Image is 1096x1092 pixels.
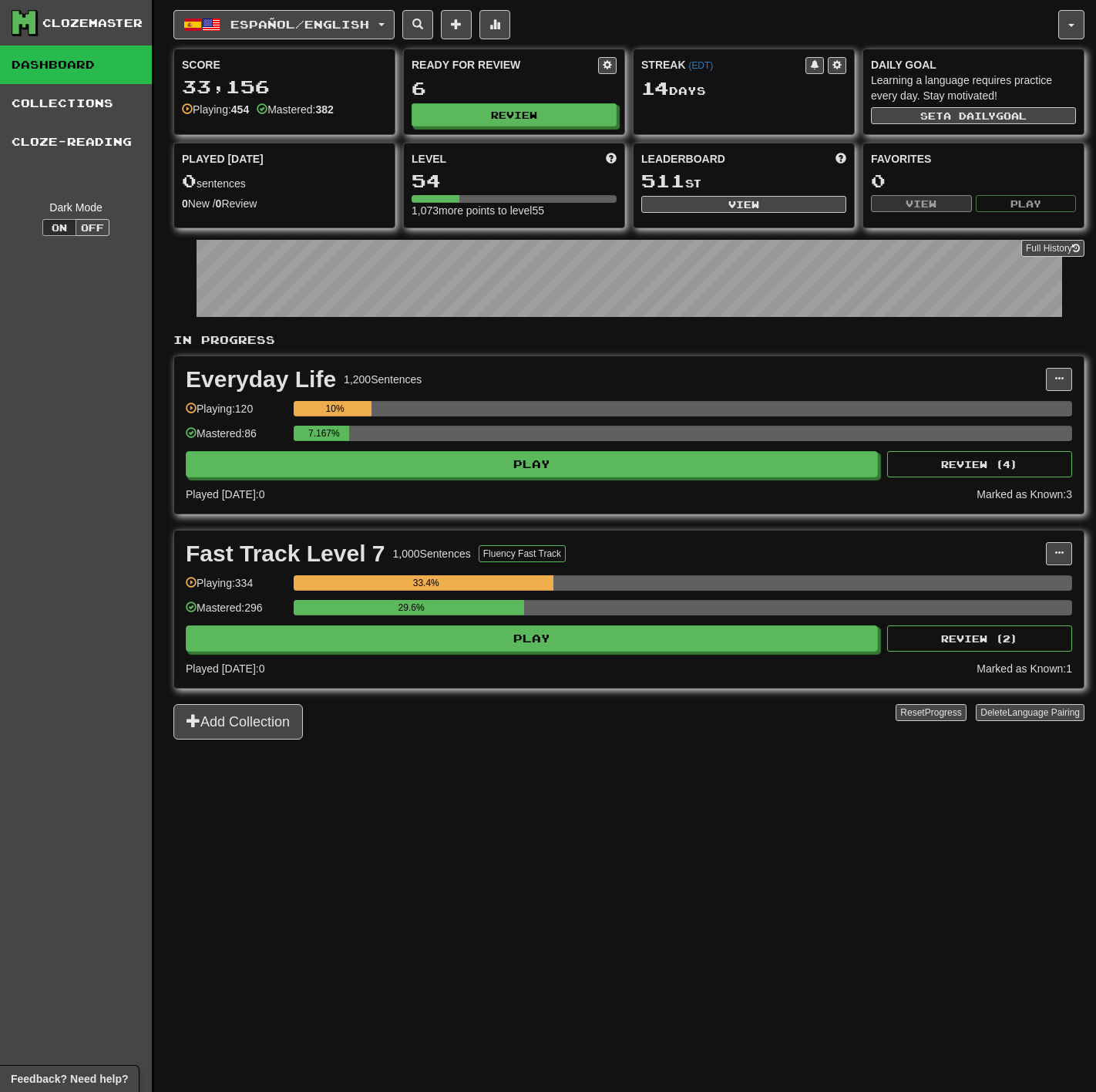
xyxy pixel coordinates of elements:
[186,488,264,501] span: Played [DATE]: 0
[216,197,222,210] strong: 0
[871,151,1076,167] div: Favorites
[182,57,387,72] div: Score
[182,196,387,211] div: New / Review
[12,200,140,215] div: Dark Mode
[186,575,286,601] div: Playing: 334
[1007,707,1080,718] span: Language Pairing
[1021,240,1084,257] a: Full History
[412,79,617,98] div: 6
[186,426,286,451] div: Mastered: 86
[479,545,566,562] button: Fluency Fast Track
[977,487,1072,502] div: Marked as Known: 3
[688,60,713,71] a: (EDT)
[186,401,286,426] div: Playing: 120
[230,18,369,31] span: Español / English
[186,368,336,391] div: Everyday Life
[257,102,334,117] div: Mastered:
[182,77,387,96] div: 33,156
[186,542,385,565] div: Fast Track Level 7
[76,219,109,236] button: Off
[42,219,76,236] button: On
[641,57,805,72] div: Streak
[871,195,972,212] button: View
[976,704,1084,721] button: DeleteLanguage Pairing
[393,546,471,561] div: 1,000 Sentences
[186,662,264,675] span: Played [DATE]: 0
[441,10,472,39] button: Add sentence to collection
[871,171,1076,190] div: 0
[186,600,286,625] div: Mastered: 296
[402,10,433,39] button: Search sentences
[298,600,524,615] div: 29.6%
[887,625,1072,652] button: Review (2)
[11,1071,128,1087] span: Open feedback widget
[182,197,188,210] strong: 0
[173,10,395,39] button: Español/English
[298,401,371,416] div: 10%
[606,151,617,167] span: Score more points to level up
[641,196,846,213] button: View
[887,451,1072,477] button: Review (4)
[186,625,878,652] button: Play
[231,103,249,116] strong: 454
[315,103,333,116] strong: 382
[173,704,303,740] button: Add Collection
[412,57,598,72] div: Ready for Review
[871,57,1076,72] div: Daily Goal
[641,170,685,191] span: 511
[871,72,1076,103] div: Learning a language requires practice every day. Stay motivated!
[641,151,725,167] span: Leaderboard
[344,372,422,387] div: 1,200 Sentences
[182,151,264,167] span: Played [DATE]
[479,10,510,39] button: More stats
[976,195,1077,212] button: Play
[182,102,249,117] div: Playing:
[943,110,996,121] span: a daily
[641,79,846,99] div: Day s
[871,107,1076,124] button: Seta dailygoal
[977,661,1072,676] div: Marked as Known: 1
[182,170,197,191] span: 0
[835,151,846,167] span: This week in points, UTC
[298,575,553,591] div: 33.4%
[298,426,349,441] div: 7.167%
[173,332,1084,348] p: In Progress
[412,171,617,190] div: 54
[641,171,846,191] div: st
[896,704,966,721] button: ResetProgress
[412,103,617,126] button: Review
[412,151,446,167] span: Level
[186,451,878,477] button: Play
[412,203,617,218] div: 1,073 more points to level 55
[182,171,387,191] div: sentences
[641,77,669,99] span: 14
[925,707,962,718] span: Progress
[42,15,143,31] div: Clozemaster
